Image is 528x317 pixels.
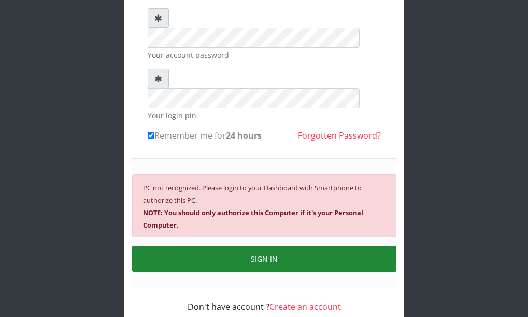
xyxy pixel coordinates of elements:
[148,288,381,313] div: Don't have account ?
[269,301,341,312] a: Create an account
[226,130,262,141] b: 24 hours
[148,110,381,121] small: Your login pin
[148,50,381,61] small: Your account password
[148,132,154,139] input: Remember me for24 hours
[132,246,396,272] button: SIGN IN
[143,183,363,230] small: PC not recognized. Please login to your Dashboard with Smartphone to authorize this PC.
[148,129,262,142] label: Remember me for
[143,208,363,230] b: NOTE: You should only authorize this Computer if it's your Personal Computer.
[298,130,381,141] a: Forgotten Password?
